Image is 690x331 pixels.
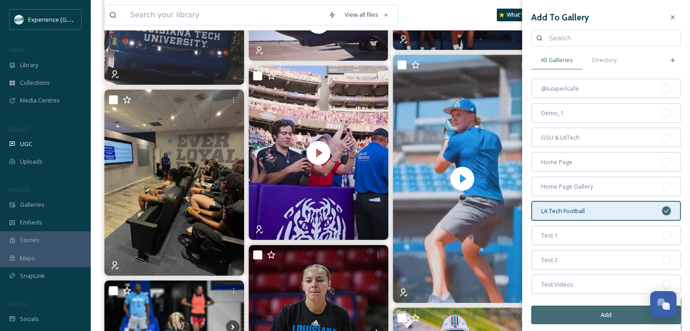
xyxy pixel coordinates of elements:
a: What's New [497,9,542,21]
img: Visited with our Director of Title IX Compliance Mortissa Harvey 🩵 #LoveandServe | #BarkLouder [104,89,244,275]
input: Search your library [126,5,324,25]
video: Thankful for the Bulldog faithful 🔴🔵 Red and blue looked good in Baton Rouge [249,65,388,240]
span: Galleries [20,200,44,209]
span: MEDIA [9,47,25,54]
span: Library [20,61,38,69]
span: Maps [20,254,35,263]
span: @lulaperlcafe [541,84,579,93]
img: thumbnail [392,54,532,303]
span: Test Videos [541,280,573,289]
span: Media Centres [20,96,60,105]
span: Test 1 [541,231,558,240]
img: thumbnail [249,65,388,240]
h3: Add To Gallery [531,11,589,24]
span: Home Page Gallery [541,182,593,191]
span: UGC [20,140,32,148]
span: Experience [GEOGRAPHIC_DATA] [28,15,118,24]
a: View all files [340,6,393,24]
span: Socials [20,315,39,323]
span: Collections [20,78,50,87]
span: COLLECT [9,126,29,132]
span: Directory [592,56,617,64]
img: 24IZHUKKFBA4HCESFN4PRDEIEY.avif [15,15,24,24]
button: Open Chat [650,291,676,317]
span: SnapLink [20,272,45,280]
span: LA Tech Football [541,207,585,215]
span: Test 2 [541,256,558,264]
video: Chapter 1, Page 1 📖 #BarkLouder🐶 [392,54,532,303]
span: WIDGETS [9,186,30,193]
span: Uploads [20,157,43,166]
span: Demo_1 [541,109,563,117]
input: Search [545,29,676,47]
button: Add [531,306,681,324]
span: Embeds [20,218,42,227]
span: Stories [20,236,39,244]
span: SOCIALS [9,301,27,307]
span: GSU & LATech [541,133,580,142]
span: Home Page [541,158,573,166]
span: All Galleries [541,56,573,64]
